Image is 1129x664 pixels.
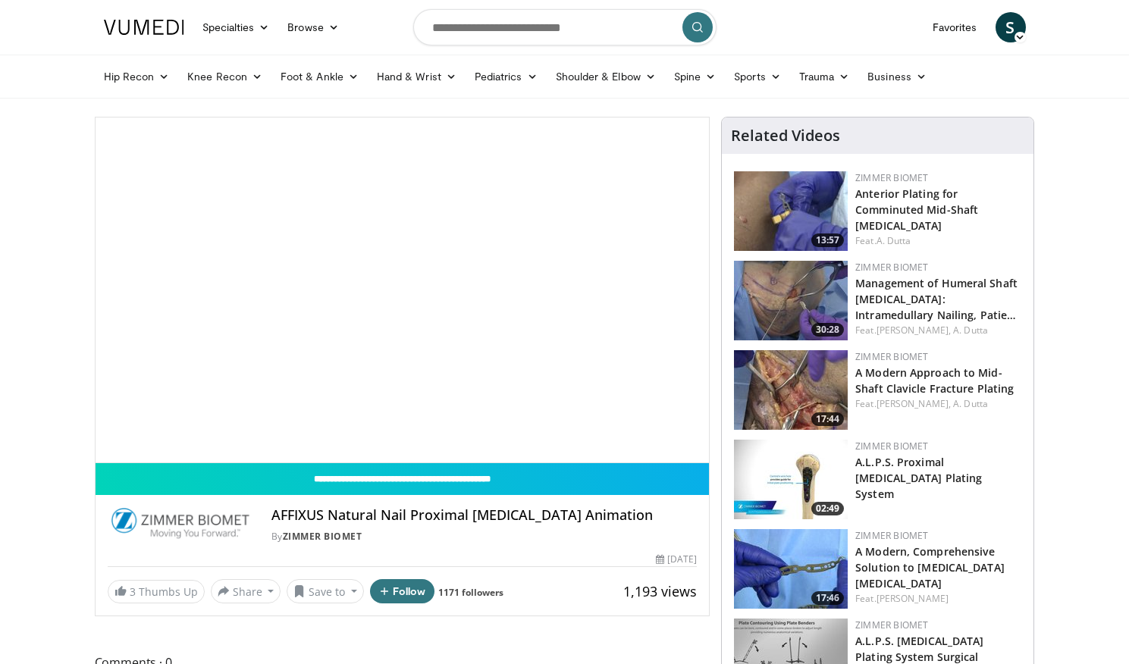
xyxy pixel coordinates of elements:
[734,529,848,609] img: dfb9148e-861d-4ca1-80d0-823fa5644adf.150x105_q85_crop-smart_upscale.jpg
[108,580,205,603] a: 3 Thumbs Up
[271,530,698,543] div: By
[368,61,466,92] a: Hand & Wrist
[924,12,986,42] a: Favorites
[877,234,911,247] a: A. Dutta
[877,592,949,605] a: [PERSON_NAME]
[95,61,179,92] a: Hip Recon
[858,61,936,92] a: Business
[877,324,951,337] a: [PERSON_NAME],
[855,171,928,184] a: Zimmer Biomet
[734,261,848,340] img: 7f3345ee-1a51-4195-8be1-b64b6f73790f.150x105_q85_crop-smart_upscale.jpg
[734,261,848,340] a: 30:28
[790,61,859,92] a: Trauma
[656,553,697,566] div: [DATE]
[877,397,951,410] a: [PERSON_NAME],
[287,579,364,603] button: Save to
[466,61,547,92] a: Pediatrics
[178,61,271,92] a: Knee Recon
[855,276,1018,322] a: Management of Humeral Shaft [MEDICAL_DATA]: Intramedullary Nailing, Patie…
[855,529,928,542] a: Zimmer Biomet
[855,455,982,501] a: A.L.P.S. Proximal [MEDICAL_DATA] Plating System
[811,233,844,247] span: 13:57
[855,350,928,363] a: Zimmer Biomet
[855,234,1021,248] div: Feat.
[855,440,928,453] a: Zimmer Biomet
[734,440,848,519] img: 0239c927-c5c7-47d0-9c79-a9255cc7983b.150x105_q85_crop-smart_upscale.jpg
[130,584,136,599] span: 3
[96,117,710,463] video-js: Video Player
[193,12,279,42] a: Specialties
[811,502,844,515] span: 02:49
[855,261,928,274] a: Zimmer Biomet
[438,586,503,599] a: 1171 followers
[623,582,697,600] span: 1,193 views
[855,186,978,233] a: Anterior Plating for Comminuted Mid-Shaft [MEDICAL_DATA]
[271,507,698,524] h4: AFFIXUS Natural Nail Proximal [MEDICAL_DATA] Animation
[278,12,348,42] a: Browse
[855,592,1021,606] div: Feat.
[953,397,988,410] a: A. Dutta
[855,619,928,631] a: Zimmer Biomet
[370,579,435,603] button: Follow
[734,440,848,519] a: 02:49
[725,61,790,92] a: Sports
[734,171,848,251] img: 95fc8890-002b-44d1-8f86-6306f8b28e5e.150x105_q85_crop-smart_upscale.jpg
[731,127,840,145] h4: Related Videos
[855,324,1021,337] div: Feat.
[855,544,1005,590] a: A Modern, Comprehensive Solution to [MEDICAL_DATA] [MEDICAL_DATA]
[855,365,1014,396] a: A Modern Approach to Mid-Shaft Clavicle Fracture Plating
[855,397,1021,411] div: Feat.
[413,9,717,45] input: Search topics, interventions
[283,530,362,543] a: Zimmer Biomet
[271,61,368,92] a: Foot & Ankle
[734,171,848,251] a: 13:57
[811,323,844,337] span: 30:28
[108,507,253,543] img: Zimmer Biomet
[734,350,848,430] a: 17:44
[953,324,988,337] a: A. Dutta
[811,591,844,605] span: 17:46
[996,12,1026,42] a: S
[811,412,844,426] span: 17:44
[734,529,848,609] a: 17:46
[104,20,184,35] img: VuMedi Logo
[547,61,665,92] a: Shoulder & Elbow
[211,579,281,603] button: Share
[665,61,725,92] a: Spine
[734,350,848,430] img: 703705b4-a6ed-4988-bec7-9b6fee7ee6b3.150x105_q85_crop-smart_upscale.jpg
